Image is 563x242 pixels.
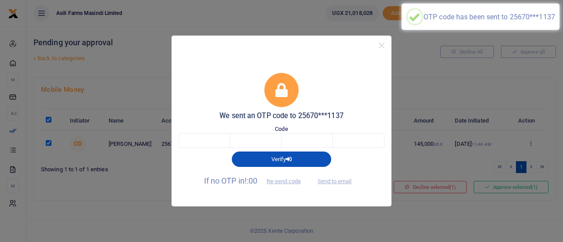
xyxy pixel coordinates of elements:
[232,152,331,166] button: Verify
[275,125,288,134] label: Code
[245,176,257,185] span: !:00
[424,13,555,21] div: OTP code has been sent to 25670***1137
[179,112,384,120] h5: We sent an OTP code to 25670***1137
[375,39,388,52] button: Close
[204,176,309,185] span: If no OTP in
